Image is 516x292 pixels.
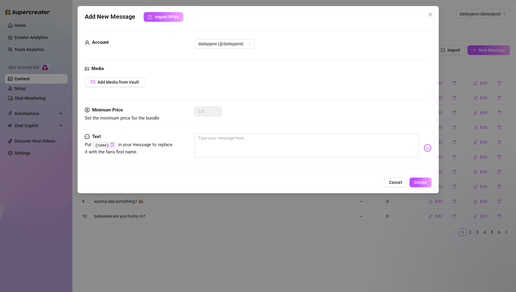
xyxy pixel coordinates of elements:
strong: Text [92,134,101,139]
span: picture [91,80,95,84]
span: copy [110,143,114,147]
span: Set the minimum price for the bundle [85,115,159,121]
button: Click to Copy [110,143,114,147]
strong: Minimum Price [92,107,123,113]
span: Close [425,12,435,17]
button: Create [409,178,432,187]
button: Close [425,10,435,19]
code: {name} [93,142,116,148]
span: Create [414,180,427,185]
span: picture [85,65,89,72]
button: Import PPVs [144,12,183,22]
span: import [148,15,152,19]
span: message [85,133,90,140]
span: Put in your message to replace it with the fan's first name. [85,142,173,155]
span: Add Media from Vault [97,80,139,85]
span: daiisyjane (@daiisyjane) [198,39,251,48]
button: Add Media from Vault [85,77,145,87]
span: Cancel [389,180,402,185]
iframe: Intercom live chat [495,271,510,286]
span: user [85,39,90,46]
button: Cancel [384,178,407,187]
span: Import PPVs [155,14,179,19]
span: close [428,12,433,17]
span: dollar [85,107,90,114]
strong: Account [92,40,109,45]
strong: Media [91,66,104,71]
img: svg%3e [424,144,432,152]
span: Add New Message [85,12,135,22]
